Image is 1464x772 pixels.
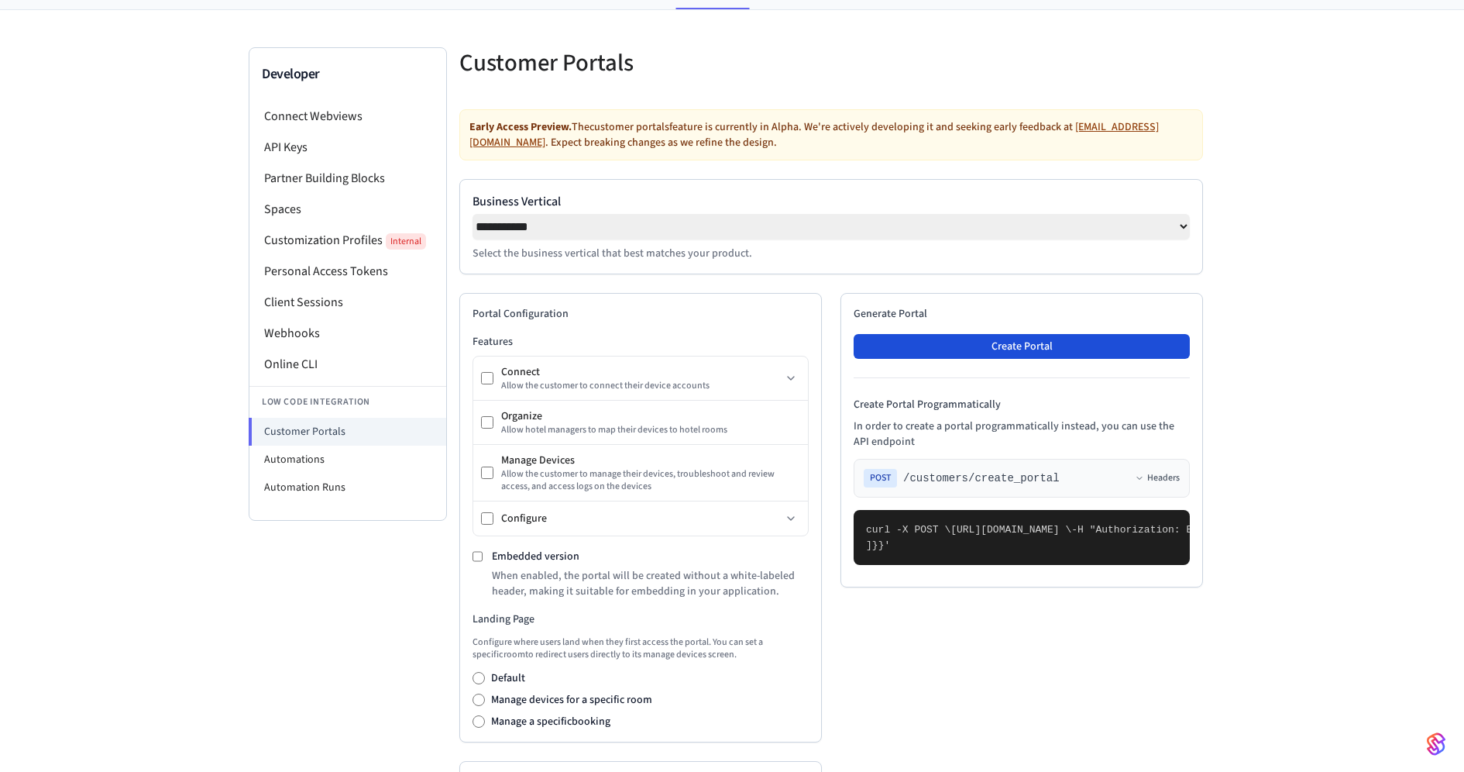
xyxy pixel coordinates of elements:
[491,714,610,729] label: Manage a specific booking
[950,524,1071,536] span: [URL][DOMAIN_NAME] \
[491,692,652,708] label: Manage devices for a specific room
[1427,732,1445,756] img: SeamLogoGradient.69752ec5.svg
[492,568,809,599] p: When enabled, the portal will be created without a white-labeled header, making it suitable for e...
[469,119,1159,150] a: [EMAIL_ADDRESS][DOMAIN_NAME]
[866,524,950,536] span: curl -X POST \
[1071,524,1361,536] span: -H "Authorization: Bearer seam_api_key_123456" \
[854,306,1190,322] h2: Generate Portal
[501,468,800,493] div: Allow the customer to manage their devices, troubleshoot and review access, and access logs on th...
[249,318,446,349] li: Webhooks
[249,349,446,380] li: Online CLI
[473,334,809,350] h3: Features
[864,469,897,488] span: POST
[492,549,579,564] label: Embedded version
[249,474,446,501] li: Automation Runs
[249,386,446,418] li: Low Code Integration
[459,109,1203,160] div: The customer portals feature is currently in Alpha. We're actively developing it and seeking earl...
[249,446,446,474] li: Automations
[473,612,809,627] h3: Landing Page
[872,539,878,551] span: }
[854,397,1190,412] h4: Create Portal Programmatically
[249,194,446,225] li: Spaces
[1135,472,1180,484] button: Headers
[249,418,446,446] li: Customer Portals
[473,246,1190,261] p: Select the business vertical that best matches your product.
[473,306,809,322] h2: Portal Configuration
[854,419,1190,450] p: In order to create a portal programmatically instead, you can use the API endpoint
[459,47,822,79] h5: Customer Portals
[491,670,525,686] label: Default
[386,233,426,250] span: Internal
[501,453,800,468] div: Manage Devices
[878,539,891,551] span: }'
[501,408,800,424] div: Organize
[249,287,446,318] li: Client Sessions
[501,380,782,392] div: Allow the customer to connect their device accounts
[469,119,572,135] strong: Early Access Preview.
[262,64,434,85] h3: Developer
[249,225,446,256] li: Customization Profiles
[866,539,872,551] span: ]
[854,334,1190,359] button: Create Portal
[473,636,809,661] p: Configure where users land when they first access the portal. You can set a specific room to redi...
[249,132,446,163] li: API Keys
[501,424,800,436] div: Allow hotel managers to map their devices to hotel rooms
[903,470,1060,486] span: /customers/create_portal
[249,256,446,287] li: Personal Access Tokens
[501,364,782,380] div: Connect
[501,511,782,526] div: Configure
[249,101,446,132] li: Connect Webviews
[249,163,446,194] li: Partner Building Blocks
[473,192,1190,211] label: Business Vertical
